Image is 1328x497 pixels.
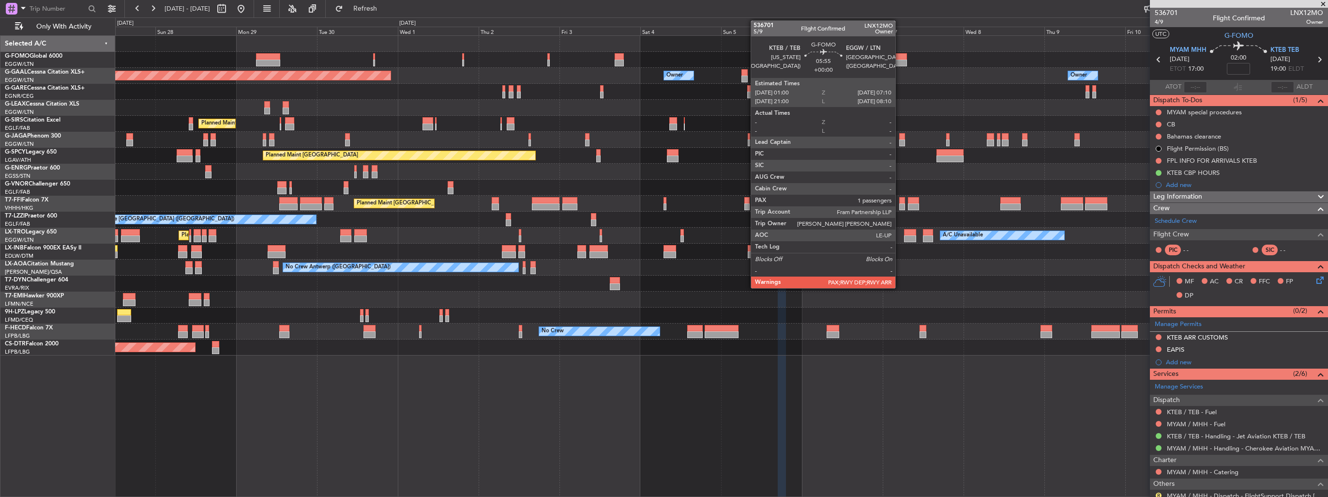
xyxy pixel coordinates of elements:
span: AC [1210,277,1219,287]
div: KTEB CBP HOURS [1167,169,1220,177]
a: VHHH/HKG [5,204,33,212]
div: - - [1183,246,1205,254]
span: FFC [1259,277,1270,287]
div: Sun 28 [155,27,236,35]
a: T7-LZZIPraetor 600 [5,213,57,219]
a: EGLF/FAB [5,124,30,132]
div: Planned Maint [GEOGRAPHIC_DATA] [266,148,358,163]
a: 9H-LPZLegacy 500 [5,309,55,315]
a: G-SPCYLegacy 650 [5,149,57,155]
span: 17:00 [1188,64,1204,74]
a: MYAM / MHH - Handling - Cherokee Aviation MYAM / MHH [1167,444,1323,452]
a: EGSS/STN [5,172,30,180]
span: Flight Crew [1153,229,1189,240]
div: Thu 9 [1044,27,1125,35]
div: No Crew [542,324,564,339]
span: Charter [1153,455,1177,466]
span: Dispatch To-Dos [1153,95,1202,106]
span: G-LEAX [5,101,26,107]
a: EGGW/LTN [5,140,34,148]
div: Flight Confirmed [1213,13,1265,23]
div: - - [1280,246,1302,254]
span: G-FOMO [5,53,30,59]
span: G-JAGA [5,133,27,139]
span: (2/6) [1293,369,1307,379]
a: MYAM / MHH - Fuel [1167,420,1225,428]
span: Dispatch Checks and Weather [1153,261,1245,272]
a: EDLW/DTM [5,252,33,260]
a: LX-AOACitation Mustang [5,261,74,267]
div: Sat 4 [640,27,721,35]
span: T7-DYN [5,277,27,283]
span: LX-TRO [5,229,26,235]
div: Wed 8 [964,27,1044,35]
a: EVRA/RIX [5,284,29,292]
a: LFMD/CEQ [5,316,33,324]
a: EGGW/LTN [5,236,34,244]
span: Services [1153,369,1178,380]
a: LGAV/ATH [5,156,31,164]
span: [DATE] [1270,55,1290,64]
div: PIC [1165,245,1181,255]
a: EGGW/LTN [5,61,34,68]
span: LNX12MO [1290,8,1323,18]
div: Owner [1071,68,1087,83]
div: [DATE] [399,19,416,28]
div: Add new [1166,358,1323,366]
a: G-LEAXCessna Citation XLS [5,101,79,107]
span: Others [1153,479,1175,490]
a: G-GAALCessna Citation XLS+ [5,69,85,75]
div: Planned Maint [GEOGRAPHIC_DATA] ([GEOGRAPHIC_DATA]) [181,228,334,243]
a: G-GARECessna Citation XLS+ [5,85,85,91]
div: MYAM special procedures [1167,108,1242,116]
div: FPL INFO FOR ARRIVALS KTEB [1167,156,1257,165]
span: MF [1185,277,1194,287]
span: G-GAAL [5,69,27,75]
a: LFMN/NCE [5,300,33,308]
span: Dispatch [1153,395,1180,406]
span: (0/2) [1293,306,1307,316]
div: Thu 2 [479,27,559,35]
a: LX-TROLegacy 650 [5,229,57,235]
a: EGLF/FAB [5,220,30,228]
span: Only With Activity [25,23,102,30]
a: LFPB/LBG [5,332,30,340]
div: Bahamas clearance [1167,132,1221,140]
a: T7-DYNChallenger 604 [5,277,68,283]
span: ELDT [1288,64,1304,74]
div: Fri 3 [559,27,640,35]
span: 4/9 [1155,18,1178,26]
a: Schedule Crew [1155,217,1197,226]
span: ETOT [1170,64,1186,74]
span: G-FOMO [1224,31,1253,41]
a: T7-FFIFalcon 7X [5,197,48,203]
div: EAPIS [1167,345,1184,354]
div: A/C Unavailable [GEOGRAPHIC_DATA] ([GEOGRAPHIC_DATA]) [77,212,234,227]
button: Refresh [331,1,389,16]
button: Only With Activity [11,19,105,34]
span: [DATE] [1170,55,1190,64]
div: CB [1167,120,1175,128]
a: KTEB / TEB - Fuel [1167,408,1217,416]
a: Manage Permits [1155,320,1202,329]
a: T7-EMIHawker 900XP [5,293,64,299]
span: MYAM MHH [1170,46,1207,55]
div: Owner [666,68,683,83]
div: Planned Maint [GEOGRAPHIC_DATA] ([GEOGRAPHIC_DATA]) [357,196,509,211]
a: CS-DTRFalcon 2000 [5,341,59,347]
div: Flight Permission (BS) [1167,144,1229,153]
input: Trip Number [30,1,85,16]
button: UTC [1152,30,1169,38]
div: Mon 29 [236,27,317,35]
a: EGLF/FAB [5,188,30,196]
a: KTEB / TEB - Handling - Jet Aviation KTEB / TEB [1167,432,1305,440]
span: Permits [1153,306,1176,317]
span: DP [1185,291,1193,301]
span: 19:00 [1270,64,1286,74]
div: Tue 30 [317,27,398,35]
span: Refresh [345,5,386,12]
a: G-ENRGPraetor 600 [5,165,60,171]
span: G-VNOR [5,181,29,187]
span: ALDT [1297,82,1313,92]
span: Leg Information [1153,191,1202,202]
